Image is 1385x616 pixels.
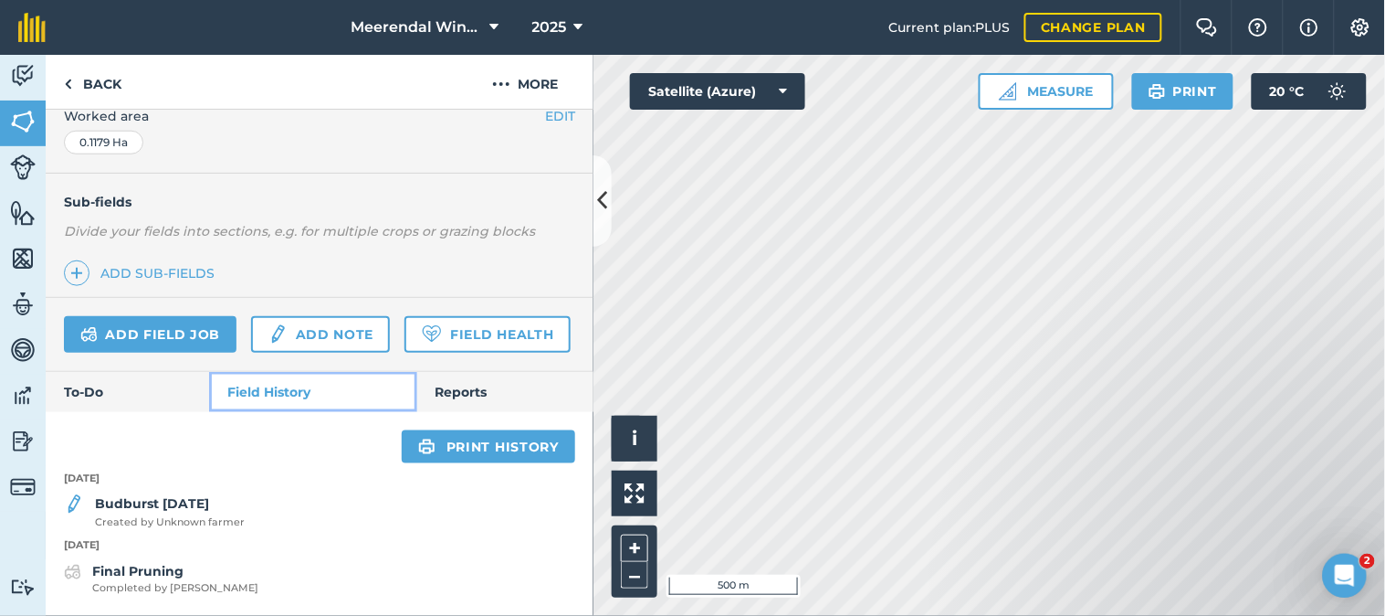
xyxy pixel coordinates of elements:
[1252,73,1367,110] button: 20 °C
[456,55,593,109] button: More
[630,73,805,110] button: Satellite (Azure)
[46,55,140,109] a: Back
[64,561,81,583] img: svg+xml;base64,PD94bWwgdmVyc2lvbj0iMS4wIiBlbmNvZGluZz0idXRmLTgiPz4KPCEtLSBHZW5lcmF0b3I6IEFkb2JlIE...
[46,192,593,212] h4: Sub-fields
[1319,73,1356,110] img: svg+xml;base64,PD94bWwgdmVyc2lvbj0iMS4wIiBlbmNvZGluZz0idXRmLTgiPz4KPCEtLSBHZW5lcmF0b3I6IEFkb2JlIE...
[418,436,435,458] img: svg+xml;base64,PHN2ZyB4bWxucz0iaHR0cDovL3d3dy53My5vcmcvMjAwMC9zdmciIHdpZHRoPSIxOSIgaGVpZ2h0PSIyNC...
[545,106,575,126] button: EDIT
[64,106,575,126] span: Worked area
[1196,18,1218,37] img: Two speech bubbles overlapping with the left bubble in the forefront
[402,430,575,463] a: Print history
[64,494,245,530] a: Budburst [DATE]Created by Unknown farmer
[10,199,36,227] img: svg+xml;base64,PHN2ZyB4bWxucz0iaHR0cDovL3d3dy53My5vcmcvMjAwMC9zdmciIHdpZHRoPSI1NiIgaGVpZ2h0PSI2MC...
[532,16,567,38] span: 2025
[1149,80,1166,102] img: svg+xml;base64,PHN2ZyB4bWxucz0iaHR0cDovL3d3dy53My5vcmcvMjAwMC9zdmciIHdpZHRoPSIxOSIgaGVpZ2h0PSIyNC...
[64,494,84,515] img: svg+xml;base64,PD94bWwgdmVyc2lvbj0iMS4wIiBlbmNvZGluZz0idXRmLTgiPz4KPCEtLSBHZW5lcmF0b3I6IEFkb2JlIE...
[979,73,1114,110] button: Measure
[1349,18,1371,37] img: A cog icon
[18,13,46,42] img: fieldmargin Logo
[46,372,209,412] a: To-Do
[10,62,36,90] img: svg+xml;base64,PD94bWwgdmVyc2lvbj0iMS4wIiBlbmNvZGluZz0idXRmLTgiPz4KPCEtLSBHZW5lcmF0b3I6IEFkb2JlIE...
[624,483,645,504] img: Four arrows, one pointing top left, one top right, one bottom right and the last bottom left
[70,262,83,284] img: svg+xml;base64,PHN2ZyB4bWxucz0iaHR0cDovL3d3dy53My5vcmcvMjAwMC9zdmciIHdpZHRoPSIxNCIgaGVpZ2h0PSIyNC...
[64,561,258,598] a: Final PruningCompleted by [PERSON_NAME]
[209,372,416,412] a: Field History
[1300,16,1318,38] img: svg+xml;base64,PHN2ZyB4bWxucz0iaHR0cDovL3d3dy53My5vcmcvMjAwMC9zdmciIHdpZHRoPSIxNyIgaGVpZ2h0PSIxNy...
[46,537,593,554] p: [DATE]
[404,316,570,353] a: Field Health
[351,16,483,38] span: Meerendal Wine Estate
[1132,73,1234,110] button: Print
[46,471,593,487] p: [DATE]
[417,372,593,412] a: Reports
[10,382,36,409] img: svg+xml;base64,PD94bWwgdmVyc2lvbj0iMS4wIiBlbmNvZGluZz0idXRmLTgiPz4KPCEtLSBHZW5lcmF0b3I6IEFkb2JlIE...
[95,495,209,512] strong: Budburst [DATE]
[632,427,637,450] span: i
[64,73,72,95] img: svg+xml;base64,PHN2ZyB4bWxucz0iaHR0cDovL3d3dy53My5vcmcvMjAwMC9zdmciIHdpZHRoPSI5IiBoZWlnaHQ9IjI0Ii...
[251,316,390,353] a: Add note
[64,260,222,286] a: Add sub-fields
[64,316,236,353] a: Add field job
[492,73,510,95] img: svg+xml;base64,PHN2ZyB4bWxucz0iaHR0cDovL3d3dy53My5vcmcvMjAwMC9zdmciIHdpZHRoPSIyMCIgaGVpZ2h0PSIyNC...
[1360,554,1375,568] span: 2
[621,535,648,562] button: +
[64,131,143,154] div: 0.1179 Ha
[10,108,36,135] img: svg+xml;base64,PHN2ZyB4bWxucz0iaHR0cDovL3d3dy53My5vcmcvMjAwMC9zdmciIHdpZHRoPSI1NiIgaGVpZ2h0PSI2MC...
[1024,13,1162,42] a: Change plan
[10,245,36,272] img: svg+xml;base64,PHN2ZyB4bWxucz0iaHR0cDovL3d3dy53My5vcmcvMjAwMC9zdmciIHdpZHRoPSI1NiIgaGVpZ2h0PSI2MC...
[64,223,535,239] em: Divide your fields into sections, e.g. for multiple crops or grazing blocks
[10,336,36,364] img: svg+xml;base64,PD94bWwgdmVyc2lvbj0iMS4wIiBlbmNvZGluZz0idXRmLTgiPz4KPCEtLSBHZW5lcmF0b3I6IEFkb2JlIE...
[612,416,657,462] button: i
[1323,554,1367,598] iframe: Intercom live chat
[95,515,245,531] span: Created by Unknown farmer
[999,82,1017,101] img: Ruler icon
[80,324,98,345] img: svg+xml;base64,PD94bWwgdmVyc2lvbj0iMS4wIiBlbmNvZGluZz0idXRmLTgiPz4KPCEtLSBHZW5lcmF0b3I6IEFkb2JlIE...
[888,17,1010,37] span: Current plan : PLUS
[1247,18,1269,37] img: A question mark icon
[10,428,36,455] img: svg+xml;base64,PD94bWwgdmVyc2lvbj0iMS4wIiBlbmNvZGluZz0idXRmLTgiPz4KPCEtLSBHZW5lcmF0b3I6IEFkb2JlIE...
[10,291,36,318] img: svg+xml;base64,PD94bWwgdmVyc2lvbj0iMS4wIiBlbmNvZGluZz0idXRmLTgiPz4KPCEtLSBHZW5lcmF0b3I6IEFkb2JlIE...
[10,474,36,500] img: svg+xml;base64,PD94bWwgdmVyc2lvbj0iMS4wIiBlbmNvZGluZz0idXRmLTgiPz4KPCEtLSBHZW5lcmF0b3I6IEFkb2JlIE...
[10,579,36,596] img: svg+xml;base64,PD94bWwgdmVyc2lvbj0iMS4wIiBlbmNvZGluZz0idXRmLTgiPz4KPCEtLSBHZW5lcmF0b3I6IEFkb2JlIE...
[268,324,288,345] img: svg+xml;base64,PD94bWwgdmVyc2lvbj0iMS4wIiBlbmNvZGluZz0idXRmLTgiPz4KPCEtLSBHZW5lcmF0b3I6IEFkb2JlIE...
[1270,73,1305,110] span: 20 ° C
[10,154,36,180] img: svg+xml;base64,PD94bWwgdmVyc2lvbj0iMS4wIiBlbmNvZGluZz0idXRmLTgiPz4KPCEtLSBHZW5lcmF0b3I6IEFkb2JlIE...
[92,563,184,579] strong: Final Pruning
[92,581,258,598] span: Completed by [PERSON_NAME]
[621,562,648,589] button: –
